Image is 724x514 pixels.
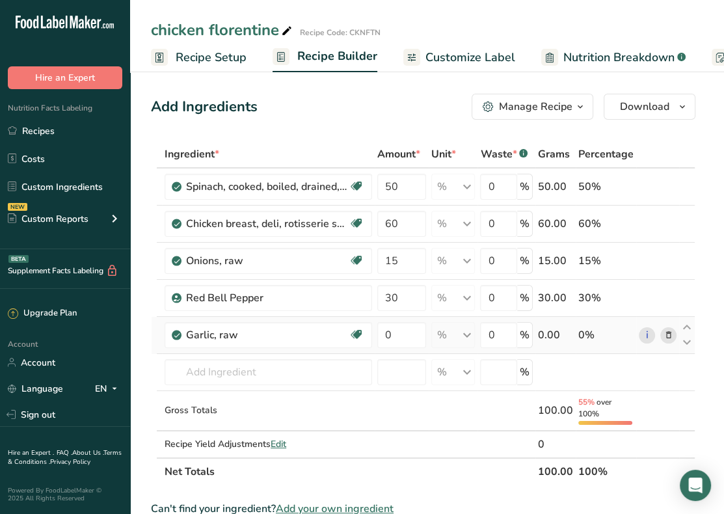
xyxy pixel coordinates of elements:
button: Download [604,94,695,120]
div: 30% [578,290,634,306]
div: 50% [578,179,634,195]
a: Recipe Builder [273,42,377,73]
a: About Us . [72,448,103,457]
th: Net Totals [162,457,535,485]
div: 0 [538,437,573,452]
div: BETA [8,255,29,263]
span: Ingredient [165,146,219,162]
a: Privacy Policy [50,457,90,467]
a: i [639,327,655,344]
span: Unit [431,146,456,162]
div: Red Bell Pepper [186,290,349,306]
button: Hire an Expert [8,66,122,89]
span: over 100% [578,397,611,419]
div: Waste [480,146,528,162]
a: Hire an Expert . [8,448,54,457]
div: Custom Reports [8,212,88,226]
a: Terms & Conditions . [8,448,122,467]
div: Recipe Yield Adjustments [165,437,372,451]
div: Spinach, cooked, boiled, drained, without salt [186,179,349,195]
div: NEW [8,203,27,211]
span: Recipe Setup [176,49,247,66]
span: Edit [271,438,286,450]
div: 60% [578,216,634,232]
div: Chicken breast, deli, rotisserie seasoned, sliced, prepackaged [186,216,349,232]
span: Grams [538,146,570,162]
span: Nutrition Breakdown [563,49,675,66]
div: 30.00 [538,290,573,306]
span: 55% [578,397,595,407]
div: Gross Totals [165,403,372,417]
div: EN [95,381,122,396]
button: Manage Recipe [472,94,593,120]
span: Recipe Builder [297,47,377,65]
span: Download [620,99,669,115]
div: 15.00 [538,253,573,269]
div: 15% [578,253,634,269]
span: Percentage [578,146,634,162]
div: 0.00 [538,327,573,343]
div: 50.00 [538,179,573,195]
div: chicken florentine [151,18,295,42]
div: 0% [578,327,634,343]
div: 100.00 [538,403,573,418]
div: 60.00 [538,216,573,232]
a: Nutrition Breakdown [541,43,686,72]
div: Upgrade Plan [8,307,77,320]
th: 100% [576,457,636,485]
div: Add Ingredients [151,96,258,118]
th: 100.00 [535,457,576,485]
a: Customize Label [403,43,515,72]
span: Amount [377,146,420,162]
div: Powered By FoodLabelMaker © 2025 All Rights Reserved [8,487,122,502]
div: Open Intercom Messenger [680,470,711,501]
a: FAQ . [57,448,72,457]
div: Manage Recipe [499,99,572,115]
div: Garlic, raw [186,327,349,343]
input: Add Ingredient [165,359,372,385]
a: Recipe Setup [151,43,247,72]
div: Recipe Code: CKNFTN [300,27,381,38]
div: Onions, raw [186,253,349,269]
a: Language [8,377,63,400]
span: Customize Label [425,49,515,66]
